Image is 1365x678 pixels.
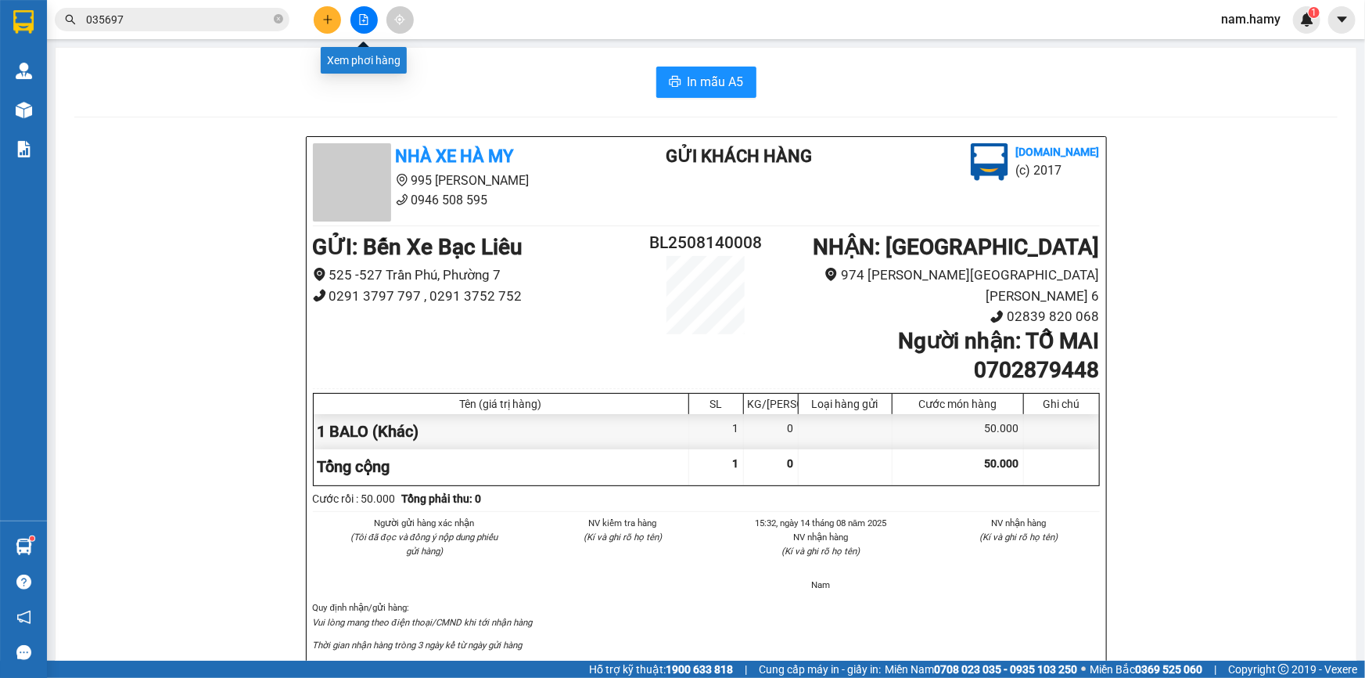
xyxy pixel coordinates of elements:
[980,532,1058,543] i: (Kí và ghi rõ họ tên)
[693,398,739,410] div: SL
[1016,146,1100,158] b: [DOMAIN_NAME]
[1328,6,1356,34] button: caret-down
[771,265,1099,306] li: 974 [PERSON_NAME][GEOGRAPHIC_DATA][PERSON_NAME] 6
[313,640,523,651] i: Thời gian nhận hàng tròng 3 ngày kể từ ngày gửi hàng
[396,174,408,186] span: environment
[86,11,271,28] input: Tìm tên, số ĐT hoặc mã đơn
[589,661,733,678] span: Hỗ trợ kỹ thuật:
[313,490,396,507] div: Cước rồi : 50.000
[584,532,662,543] i: (Kí và ghi rõ họ tên)
[65,14,76,25] span: search
[313,617,532,628] i: Vui lòng mang theo điện thoại/CMND khi tới nhận hàng
[313,268,326,281] span: environment
[745,661,747,678] span: |
[666,146,812,166] b: Gửi khách hàng
[885,661,1077,678] span: Miền Nam
[939,516,1100,530] li: NV nhận hàng
[7,98,217,124] b: GỬI : Bến Xe Bạc Liêu
[803,398,888,410] div: Loại hàng gửi
[16,575,31,590] span: question-circle
[16,63,32,79] img: warehouse-icon
[314,414,689,449] div: 1 BALO (Khác)
[666,663,733,676] strong: 1900 633 818
[318,457,390,476] span: Tổng cộng
[748,398,794,410] div: KG/[PERSON_NAME]
[16,141,32,157] img: solution-icon
[741,530,902,544] li: NV nhận hàng
[898,328,1099,382] b: Người nhận : TỐ MAI 0702879448
[688,72,744,92] span: In mẫu A5
[402,492,482,505] b: Tổng phải thu: 0
[641,230,772,256] h2: BL2508140008
[733,457,739,470] span: 1
[759,661,881,678] span: Cung cấp máy in - giấy in:
[350,532,498,557] i: (Tôi đã đọc và đồng ý nộp dung phiếu gửi hàng)
[90,38,102,50] span: environment
[1309,7,1320,18] sup: 1
[824,268,838,281] span: environment
[396,193,408,206] span: phone
[322,14,333,25] span: plus
[16,645,31,660] span: message
[90,57,102,70] span: phone
[313,289,326,302] span: phone
[394,14,405,25] span: aim
[813,234,1099,260] b: NHẬN : [GEOGRAPHIC_DATA]
[1300,13,1314,27] img: icon-new-feature
[7,34,298,54] li: 995 [PERSON_NAME]
[313,265,641,286] li: 525 -527 Trần Phú, Phường 7
[13,10,34,34] img: logo-vxr
[16,102,32,118] img: warehouse-icon
[669,75,681,90] span: printer
[396,146,514,166] b: Nhà Xe Hà My
[934,663,1077,676] strong: 0708 023 035 - 0935 103 250
[1335,13,1349,27] span: caret-down
[90,10,208,30] b: Nhà Xe Hà My
[7,54,298,74] li: 0946 508 595
[313,234,523,260] b: GỬI : Bến Xe Bạc Liêu
[274,14,283,23] span: close-circle
[1081,666,1086,673] span: ⚪️
[1209,9,1293,29] span: nam.hamy
[313,190,604,210] li: 0946 508 595
[656,67,756,98] button: printerIn mẫu A5
[30,536,34,541] sup: 1
[358,14,369,25] span: file-add
[274,13,283,27] span: close-circle
[386,6,414,34] button: aim
[16,610,31,625] span: notification
[313,286,641,307] li: 0291 3797 797 , 0291 3752 752
[971,143,1008,181] img: logo.jpg
[990,310,1004,323] span: phone
[985,457,1019,470] span: 50.000
[313,171,604,190] li: 995 [PERSON_NAME]
[744,414,799,449] div: 0
[1028,398,1095,410] div: Ghi chú
[893,414,1024,449] div: 50.000
[321,47,407,74] div: Xem phơi hàng
[788,457,794,470] span: 0
[896,398,1019,410] div: Cước món hàng
[1090,661,1202,678] span: Miền Bắc
[1135,663,1202,676] strong: 0369 525 060
[1214,661,1216,678] span: |
[741,578,902,592] li: Nam
[1278,664,1289,675] span: copyright
[350,6,378,34] button: file-add
[1016,160,1100,180] li: (c) 2017
[344,516,505,530] li: Người gửi hàng xác nhận
[689,414,744,449] div: 1
[314,6,341,34] button: plus
[1311,7,1317,18] span: 1
[16,539,32,555] img: warehouse-icon
[741,516,902,530] li: 15:32, ngày 14 tháng 08 năm 2025
[318,398,684,410] div: Tên (giá trị hàng)
[771,306,1099,327] li: 02839 820 068
[542,516,703,530] li: NV kiểm tra hàng
[781,546,860,557] i: (Kí và ghi rõ họ tên)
